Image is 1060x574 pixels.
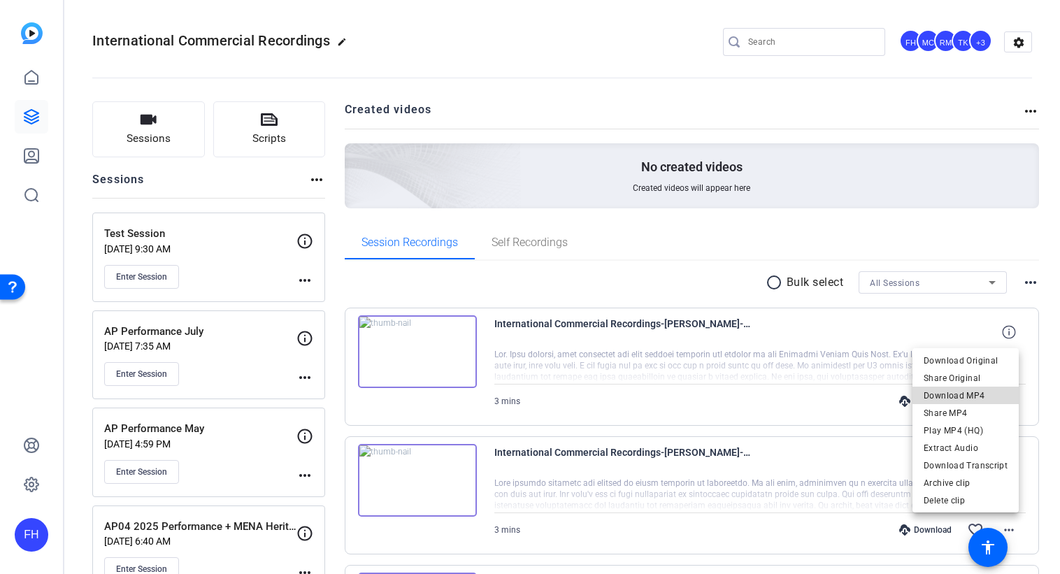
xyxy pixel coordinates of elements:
[924,474,1008,491] span: Archive clip
[924,404,1008,421] span: Share MP4
[924,387,1008,403] span: Download MP4
[924,422,1008,438] span: Play MP4 (HQ)
[924,369,1008,386] span: Share Original
[924,352,1008,368] span: Download Original
[924,457,1008,473] span: Download Transcript
[924,492,1008,508] span: Delete clip
[924,439,1008,456] span: Extract Audio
